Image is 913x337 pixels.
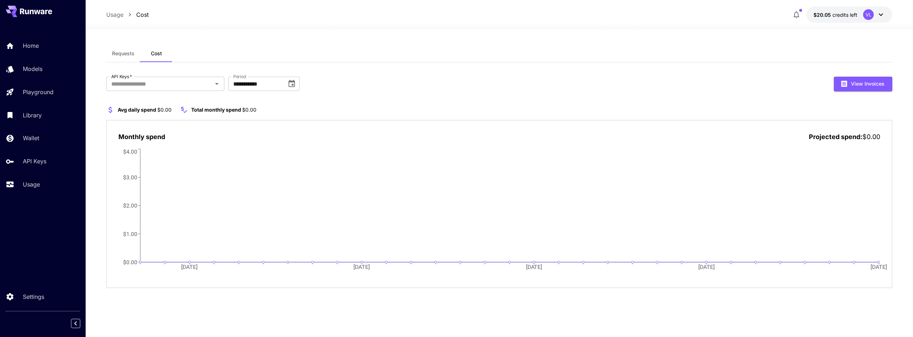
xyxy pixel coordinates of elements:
span: Projected spend: [809,133,862,141]
span: $20.05 [813,12,832,18]
p: Playground [23,88,53,96]
div: Collapse sidebar [76,317,86,330]
span: Avg daily spend [118,107,156,113]
a: Usage [106,10,123,19]
tspan: [DATE] [354,264,370,270]
p: Library [23,111,42,119]
tspan: [DATE] [699,264,715,270]
div: VL [863,9,874,20]
a: Cost [136,10,149,19]
button: View Invoices [834,77,892,91]
span: Total monthly spend [191,107,241,113]
p: API Keys [23,157,46,165]
p: Settings [23,292,44,301]
p: Wallet [23,134,39,142]
button: Open [212,79,222,89]
button: Collapse sidebar [71,319,80,328]
p: Home [23,41,39,50]
p: Monthly spend [118,132,165,142]
label: Period [233,73,246,80]
tspan: [DATE] [182,264,198,270]
nav: breadcrumb [106,10,149,19]
span: $0.00 [242,107,256,113]
label: API Keys [111,73,132,80]
span: $0.00 [862,133,880,141]
span: credits left [832,12,857,18]
tspan: [DATE] [526,264,543,270]
button: $20.05VL [806,6,892,23]
button: Choose date, selected date is Aug 1, 2025 [285,77,299,91]
span: Cost [151,50,162,57]
tspan: $1.00 [123,230,137,237]
p: Models [23,65,42,73]
p: Usage [23,180,40,189]
tspan: $0.00 [123,259,137,266]
tspan: [DATE] [872,264,888,270]
tspan: $2.00 [123,202,137,209]
span: Requests [112,50,134,57]
tspan: $3.00 [123,174,137,181]
div: $20.05 [813,11,857,19]
a: View Invoices [834,80,892,87]
tspan: $4.00 [123,148,137,155]
span: $0.00 [157,107,172,113]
